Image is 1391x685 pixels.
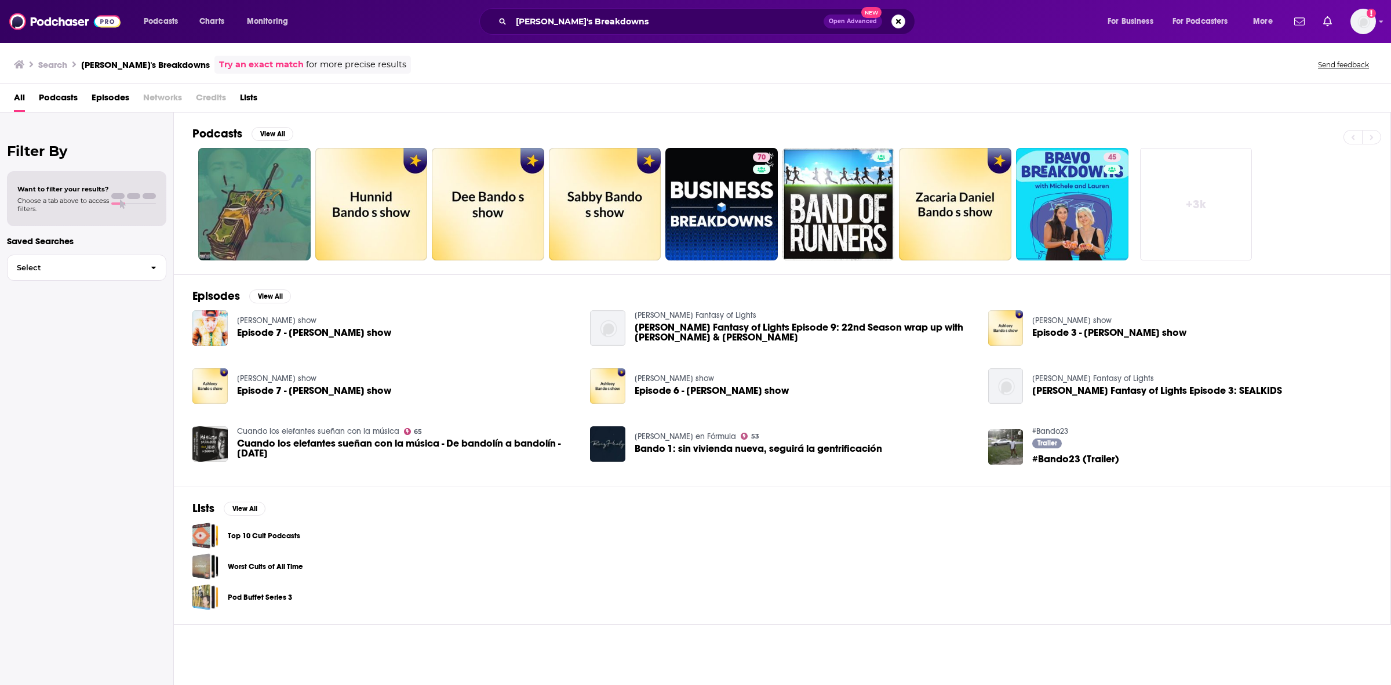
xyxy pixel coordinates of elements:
a: yung bando's show [237,316,316,325]
span: Logged in as hjones [1350,9,1376,34]
a: Try an exact match [219,58,304,71]
span: Episodes [92,88,129,112]
button: Select [7,255,166,281]
p: Saved Searches [7,235,166,247]
button: open menu [1245,12,1287,31]
a: Worst Cults of All Time [192,553,219,579]
span: For Podcasters [1172,13,1228,30]
a: Charts [192,12,231,31]
span: More [1253,13,1273,30]
a: Episode 7 - yung bando's show [237,328,391,338]
a: 45 [1104,153,1121,162]
h2: Episodes [192,289,240,303]
button: open menu [1099,12,1168,31]
a: Bando 1: sin vivienda nueva, seguirá la gentrificación [590,426,625,462]
span: Podcasts [144,13,178,30]
img: Episode 6 - Ashleey Bando's show [590,368,625,404]
span: [PERSON_NAME] Fantasy of Lights Episode 9: 22nd Season wrap up with [PERSON_NAME] & [PERSON_NAME] [635,322,974,342]
span: Cuando los elefantes sueñan con la música - De bandolín a bandolín - [DATE] [237,438,577,458]
a: Pod Buffet Series 3 [192,584,219,610]
a: Butch Bando's Fantasy of Lights Episode 9: 22nd Season wrap up with Dante & Jamie Bando [635,322,974,342]
button: open menu [1165,12,1245,31]
span: Monitoring [247,13,288,30]
a: Eduardo Ruiz-Healy en Fórmula [635,432,736,441]
span: Episode 7 - [PERSON_NAME] show [237,328,391,338]
a: Show notifications dropdown [1319,12,1337,31]
button: open menu [239,12,303,31]
a: Top 10 Cult Podcasts [228,530,300,542]
h2: Lists [192,501,214,516]
a: Podcasts [39,88,78,112]
a: Butch Bando’s Fantasy of Lights [635,310,756,320]
a: Episode 3 - Ashleey Bando's show [1032,328,1186,338]
a: Pod Buffet Series 3 [228,591,292,604]
a: Bando 1: sin vivienda nueva, seguirá la gentrificación [635,444,882,454]
span: Open Advanced [829,19,877,24]
a: 65 [404,428,423,435]
span: Credits [196,88,226,112]
span: Want to filter your results? [17,185,109,193]
button: View All [224,502,265,516]
button: Show profile menu [1350,9,1376,34]
span: Episode 6 - [PERSON_NAME] show [635,386,789,396]
a: Butch Bando’s Fantasy of Lights [1032,374,1154,383]
img: Podchaser - Follow, Share and Rate Podcasts [9,10,121,32]
span: Episode 7 - [PERSON_NAME] show [237,386,391,396]
img: #Bando23 (Trailer) [988,429,1024,465]
span: Choose a tab above to access filters. [17,197,109,213]
a: +3k [1140,148,1252,260]
a: Ashleey Bando's show [635,374,714,383]
span: New [861,7,882,18]
button: View All [252,127,293,141]
h2: Filter By [7,143,166,160]
img: Butch Bando’s Fantasy of Lights Episode 3: SEALKIDS [988,368,1024,404]
img: Cuando los elefantes sueñan con la música - De bandolín a bandolín - 10/06/24 [192,426,228,462]
h3: [PERSON_NAME]'s Breakdowns [81,59,210,70]
button: open menu [136,12,193,31]
span: For Business [1108,13,1153,30]
a: 45 [1016,148,1128,260]
img: Episode 7 - yung bando's show [192,310,228,346]
img: Episode 7 - Ashleey Bando's show [192,368,228,404]
a: Ashleey Bando's show [1032,316,1112,325]
a: Worst Cults of All Time [228,560,303,573]
span: [PERSON_NAME] Fantasy of Lights Episode 3: SEALKIDS [1032,386,1282,396]
input: Search podcasts, credits, & more... [511,12,824,31]
span: 70 [758,152,766,164]
a: Cuando los elefantes sueñan con la música - De bandolín a bandolín - 10/06/24 [237,438,577,458]
a: Top 10 Cult Podcasts [192,523,219,549]
img: Episode 3 - Ashleey Bando's show [988,310,1024,346]
span: Trailer [1037,440,1057,447]
button: Open AdvancedNew [824,15,882,28]
a: Lists [240,88,257,112]
a: #Bando23 (Trailer) [1032,454,1119,464]
a: Ashleey Bando's show [237,374,316,383]
img: User Profile [1350,9,1376,34]
a: PodcastsView All [192,126,293,141]
img: Butch Bando's Fantasy of Lights Episode 9: 22nd Season wrap up with Dante & Jamie Bando [590,310,625,346]
a: 53 [741,433,759,440]
a: Episode 7 - Ashleey Bando's show [237,386,391,396]
span: 53 [751,434,759,439]
span: Episode 3 - [PERSON_NAME] show [1032,328,1186,338]
span: Charts [199,13,224,30]
h3: Search [38,59,67,70]
button: View All [249,289,291,303]
a: ListsView All [192,501,265,516]
a: Cuando los elefantes sueñan con la música [237,426,399,436]
span: for more precise results [306,58,406,71]
a: All [14,88,25,112]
